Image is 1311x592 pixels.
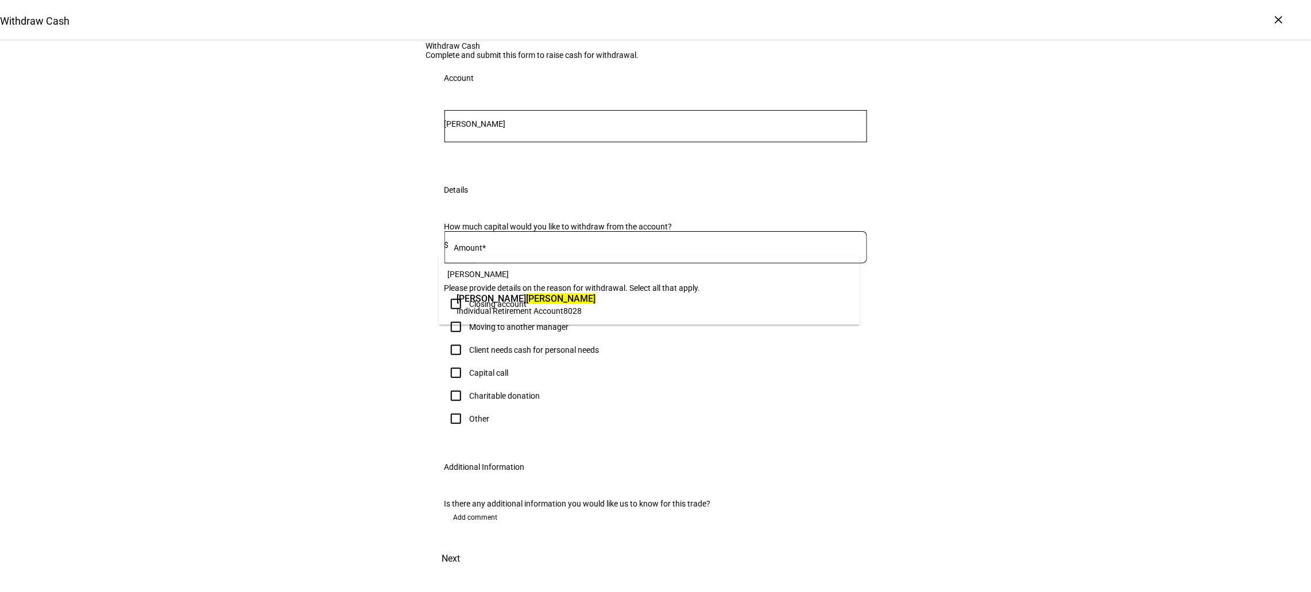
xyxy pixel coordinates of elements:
div: Is there any additional information you would like us to know for this trade? [444,499,867,508]
span: Individual Retirement Account [457,306,564,316]
span: 8028 [564,306,582,316]
div: How much capital would you like to withdraw from the account? [444,222,867,231]
div: Additional Information [444,462,525,472]
div: Michael Tapp [454,289,599,319]
div: Details [444,185,469,194]
div: Client needs cash for personal needs [470,345,600,355]
span: Add comment [454,508,498,527]
input: Number [444,119,867,128]
div: Charitable donation [470,391,540,400]
div: Account [444,73,474,83]
span: $ [444,240,449,250]
mark: [PERSON_NAME] [527,293,596,304]
div: Capital call [470,368,509,377]
span: Next [442,545,461,572]
span: [PERSON_NAME] [457,292,596,305]
div: Other [470,414,490,423]
button: Next [426,545,477,572]
div: Withdraw Cash [426,41,885,50]
div: × [1270,10,1288,29]
div: Moving to another manager [470,322,569,332]
mat-label: Amount* [454,243,486,252]
button: Add comment [444,508,507,527]
span: [PERSON_NAME] [448,270,509,279]
div: Complete and submit this form to raise cash for withdrawal. [426,50,885,60]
